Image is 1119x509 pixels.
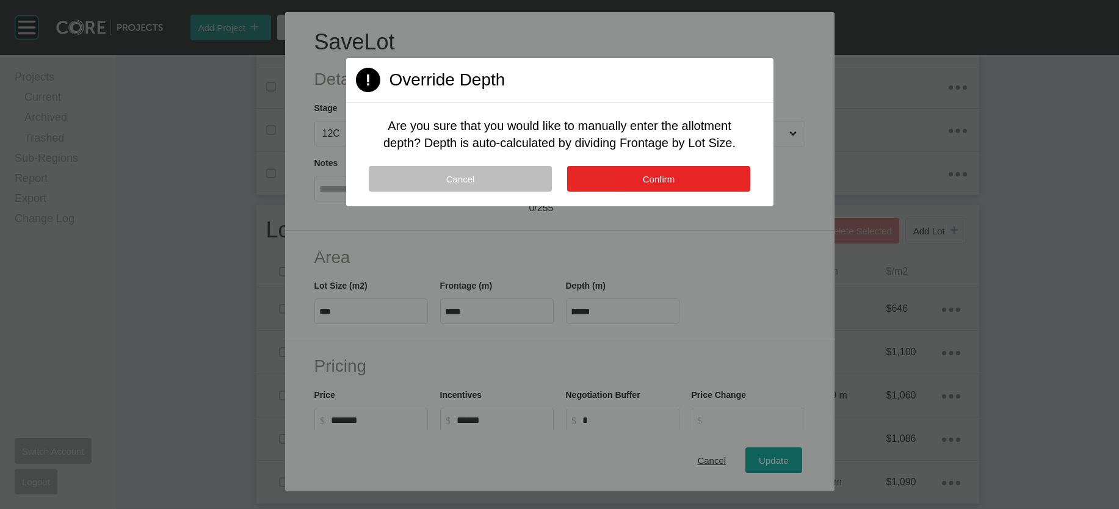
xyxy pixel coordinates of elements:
[446,174,475,184] span: Cancel
[567,166,750,192] button: Confirm
[643,174,675,184] span: Confirm
[375,117,744,151] p: Are you sure that you would like to manually enter the allotment depth? Depth is auto-calculated ...
[389,68,505,92] h2: Override Depth
[369,166,552,192] button: Cancel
